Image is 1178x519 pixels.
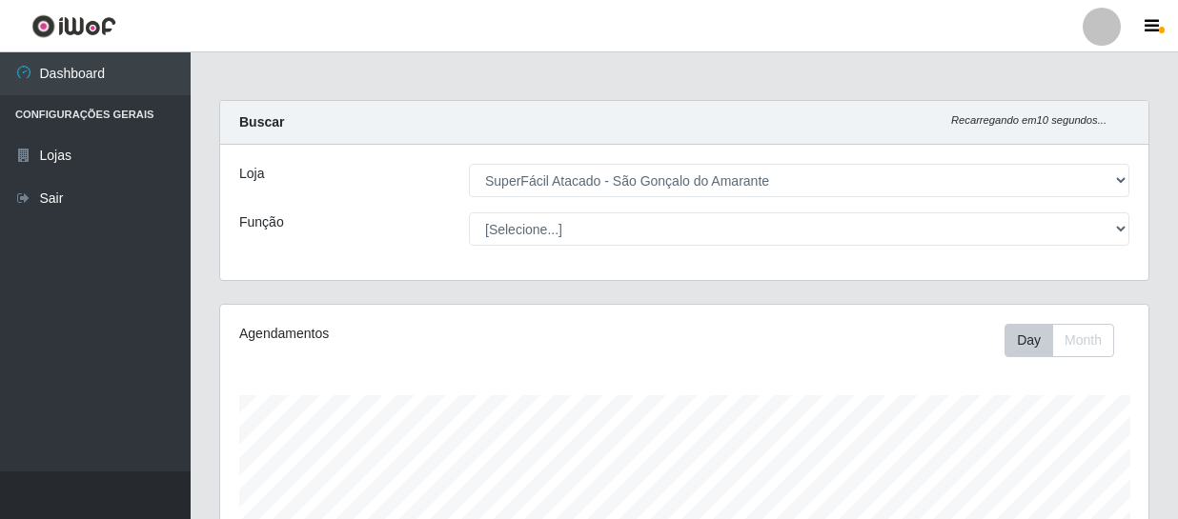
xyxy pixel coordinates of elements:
button: Day [1005,324,1053,357]
i: Recarregando em 10 segundos... [951,114,1107,126]
strong: Buscar [239,114,284,130]
button: Month [1052,324,1114,357]
label: Função [239,212,284,232]
label: Loja [239,164,264,184]
div: First group [1005,324,1114,357]
div: Agendamentos [239,324,594,344]
div: Toolbar with button groups [1005,324,1129,357]
img: CoreUI Logo [31,14,116,38]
